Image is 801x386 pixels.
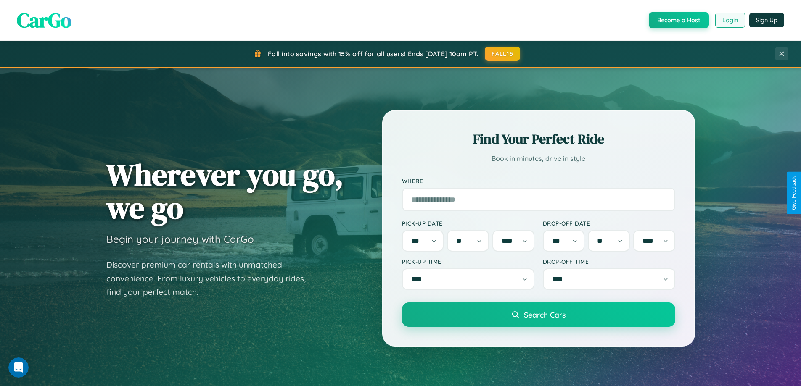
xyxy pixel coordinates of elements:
button: Search Cars [402,302,675,327]
h3: Begin your journey with CarGo [106,233,254,245]
button: Sign Up [749,13,784,27]
iframe: Intercom live chat [8,357,29,378]
p: Discover premium car rentals with unmatched convenience. From luxury vehicles to everyday rides, ... [106,258,317,299]
span: Fall into savings with 15% off for all users! Ends [DATE] 10am PT. [268,50,478,58]
h2: Find Your Perfect Ride [402,130,675,148]
label: Where [402,177,675,184]
h1: Wherever you go, we go [106,158,344,224]
label: Pick-up Date [402,220,534,227]
button: Login [715,13,745,28]
button: Become a Host [649,12,709,28]
label: Drop-off Time [543,258,675,265]
button: FALL15 [485,47,520,61]
span: Search Cars [524,310,566,319]
label: Drop-off Date [543,220,675,227]
div: Give Feedback [791,176,797,210]
span: CarGo [17,6,71,34]
p: Book in minutes, drive in style [402,152,675,165]
label: Pick-up Time [402,258,534,265]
